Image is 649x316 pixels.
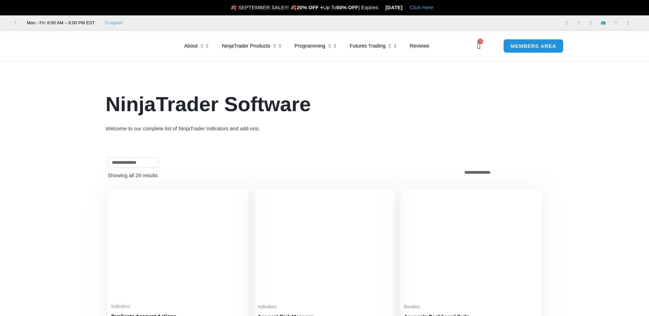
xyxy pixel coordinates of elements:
[104,19,122,27] a: Trustpilot
[503,39,563,53] a: MEMBERS AREA
[106,90,544,119] h1: NinjaTrader Software
[386,4,403,10] strong: [DATE]
[106,124,544,133] div: Welcome to our complete list of NinjaTrader indicators and add-ons.
[111,193,245,300] img: Duplicate Account Actions
[510,43,556,49] span: MEMBERS AREA
[215,38,288,54] a: NinjaTrader Products
[230,4,385,10] span: 🍂 SEPTEMBER SALE!!! 🍂 Up To | Expires
[288,38,343,54] a: Programming
[297,4,323,10] strong: 20% OFF +
[403,38,436,54] a: Reviews
[404,193,538,300] img: Accounts Dashboard Suite
[478,39,483,44] span: 0
[178,38,215,54] a: About
[178,38,475,54] nav: Menu
[79,34,153,58] img: LogoAI | Affordable Indicators – NinjaTrader
[410,4,433,10] a: Click Here
[404,304,538,310] span: Bundles
[336,4,358,10] strong: 50% OFF
[343,38,403,54] a: Futures Trading
[25,19,95,27] span: Mon - Fri: 8:00 AM – 6:00 PM EST
[258,193,391,300] img: Account Risk Manager
[467,36,491,56] a: 0
[258,304,391,310] span: Indicators
[111,304,245,310] span: Indicators
[108,173,158,178] p: Showing all 29 results
[379,5,384,10] img: ⌛
[460,168,541,177] select: Shop order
